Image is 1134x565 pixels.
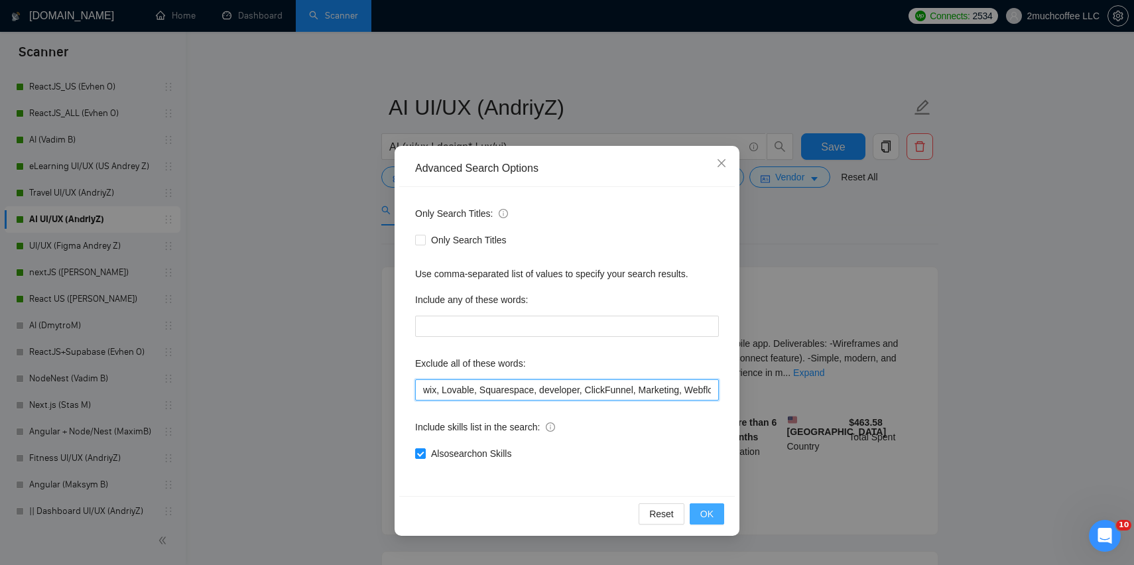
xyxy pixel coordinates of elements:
span: Only Search Titles [426,233,512,247]
iframe: Intercom live chat [1089,520,1121,552]
span: Reset [649,507,674,521]
span: Also search on Skills [426,446,517,461]
div: Advanced Search Options [415,161,719,176]
span: info-circle [499,209,508,218]
span: 10 [1116,520,1131,531]
span: info-circle [546,422,555,432]
label: Exclude all of these words: [415,353,526,374]
div: Use comma-separated list of values to specify your search results. [415,267,719,281]
span: Include skills list in the search: [415,420,555,434]
label: Include any of these words: [415,289,528,310]
button: Reset [639,503,684,525]
button: Close [704,146,739,182]
span: Only Search Titles: [415,206,508,221]
button: OK [690,503,724,525]
span: OK [700,507,714,521]
span: close [716,158,727,168]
